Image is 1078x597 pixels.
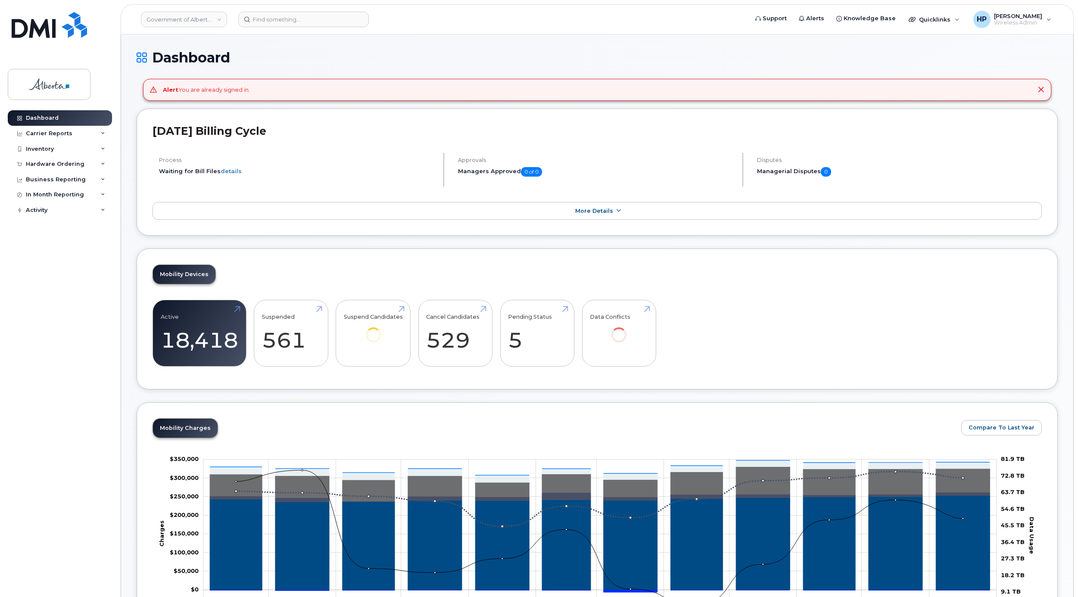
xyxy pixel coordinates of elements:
g: $0 [170,530,199,537]
a: Active 18,418 [161,305,238,362]
tspan: 63.7 TB [1001,489,1025,496]
g: Rate Plan [210,496,990,590]
tspan: $350,000 [170,456,199,463]
tspan: $100,000 [170,549,199,556]
a: Pending Status 5 [508,305,566,362]
g: $0 [174,567,199,574]
tspan: $50,000 [174,567,199,574]
a: Suspended 561 [262,305,320,362]
g: Roaming [210,492,990,502]
a: details [221,168,242,174]
a: Mobility Devices [153,265,215,284]
h5: Managerial Disputes [757,167,1042,177]
button: Compare To Last Year [961,420,1042,435]
g: $0 [170,493,199,500]
tspan: $150,000 [170,530,199,537]
tspan: $300,000 [170,474,199,481]
a: Cancel Candidates 529 [426,305,484,362]
a: Suspend Candidates [344,305,403,354]
g: Features [210,460,990,482]
tspan: 45.5 TB [1001,522,1025,529]
g: $0 [170,549,199,556]
tspan: 36.4 TB [1001,538,1025,545]
span: 0 of 0 [521,167,542,177]
g: $0 [170,456,199,463]
a: Mobility Charges [153,419,218,438]
h2: [DATE] Billing Cycle [153,124,1042,137]
g: $0 [170,512,199,519]
span: 0 [821,167,831,177]
tspan: 27.3 TB [1001,555,1025,562]
a: Data Conflicts [590,305,648,354]
h1: Dashboard [137,50,1058,65]
g: $0 [170,474,199,481]
h4: Approvals [458,157,735,163]
g: Data [210,467,990,502]
tspan: $0 [191,586,199,593]
tspan: $250,000 [170,493,199,500]
h4: Disputes [757,157,1042,163]
span: Compare To Last Year [969,423,1034,432]
tspan: 54.6 TB [1001,505,1025,512]
tspan: Data Usage [1028,517,1035,554]
tspan: 9.1 TB [1001,588,1021,595]
tspan: $200,000 [170,512,199,519]
tspan: 18.2 TB [1001,572,1025,578]
tspan: 72.8 TB [1001,472,1025,479]
li: Waiting for Bill Files [159,167,436,175]
div: You are already signed in. [163,86,250,94]
h4: Process [159,157,436,163]
span: More Details [575,208,613,214]
tspan: 81.9 TB [1001,456,1025,463]
strong: Alert [163,86,178,93]
h5: Managers Approved [458,167,735,177]
tspan: Charges [158,520,165,547]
